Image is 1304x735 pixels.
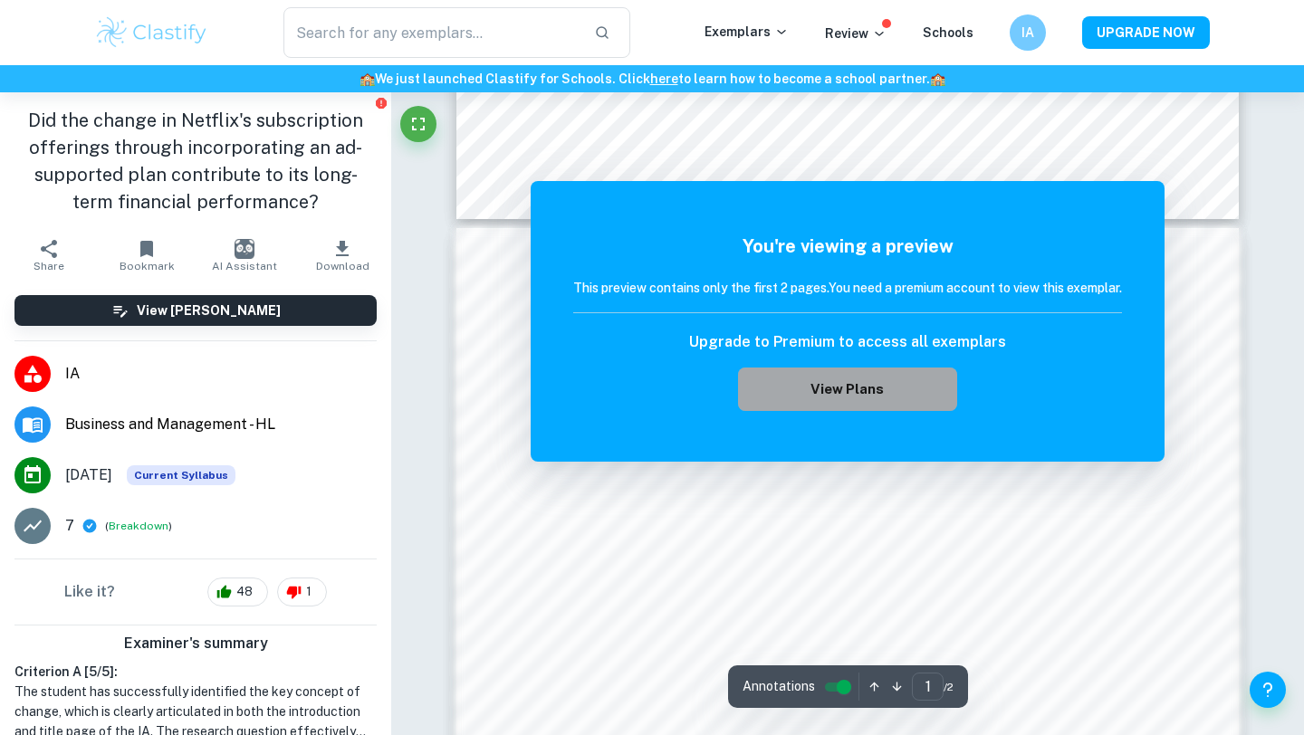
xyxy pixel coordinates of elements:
h6: This preview contains only the first 2 pages. You need a premium account to view this exemplar. [573,278,1122,298]
button: Bookmark [98,230,196,281]
h6: We just launched Clastify for Schools. Click to learn how to become a school partner. [4,69,1300,89]
span: / 2 [944,679,954,695]
a: here [650,72,678,86]
img: Clastify logo [94,14,209,51]
p: Exemplars [705,22,789,42]
span: IA [65,363,377,385]
button: Download [293,230,391,281]
button: Help and Feedback [1250,672,1286,708]
div: This exemplar is based on the current syllabus. Feel free to refer to it for inspiration/ideas wh... [127,465,235,485]
span: 🏫 [360,72,375,86]
span: Annotations [743,677,815,696]
button: UPGRADE NOW [1082,16,1210,49]
button: Breakdown [109,518,168,534]
input: Search for any exemplars... [283,7,580,58]
a: Schools [923,25,973,40]
p: 7 [65,515,74,537]
button: Fullscreen [400,106,436,142]
h5: You're viewing a preview [573,233,1122,260]
h1: Did the change in Netflix's subscription offerings through incorporating an ad-supported plan con... [14,107,377,215]
img: AI Assistant [235,239,254,259]
span: [DATE] [65,464,112,486]
button: Report issue [374,96,388,110]
span: Download [316,260,369,272]
h6: Examiner's summary [7,633,384,654]
span: Business and Management - HL [65,414,377,435]
span: 🏫 [930,72,945,86]
h6: Criterion A [ 5 / 5 ]: [14,662,377,682]
span: AI Assistant [212,260,277,272]
span: Bookmark [120,260,175,272]
span: 48 [226,583,263,601]
h6: View [PERSON_NAME] [137,301,281,320]
button: View [PERSON_NAME] [14,295,377,326]
span: 1 [296,583,321,601]
h6: Upgrade to Premium to access all exemplars [689,331,1006,353]
button: View Plans [738,367,957,411]
button: IA [1010,14,1046,51]
p: Review [825,24,887,43]
button: AI Assistant [196,230,293,281]
h6: IA [1018,23,1039,43]
span: Current Syllabus [127,465,235,485]
span: Share [34,260,64,272]
h6: Like it? [64,581,115,603]
span: ( ) [105,518,172,535]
